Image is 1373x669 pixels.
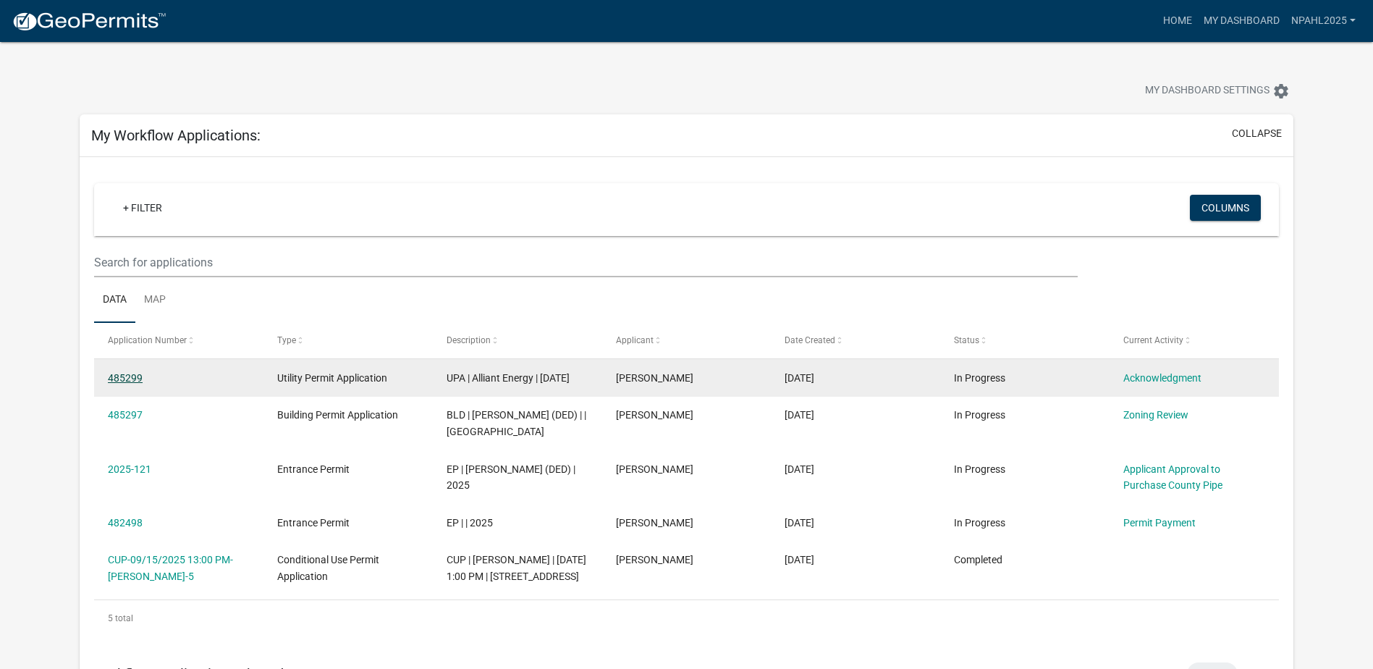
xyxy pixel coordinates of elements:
[277,463,350,475] span: Entrance Permit
[616,463,693,475] span: Nicole Pahl
[1123,335,1183,345] span: Current Activity
[108,463,151,475] a: 2025-121
[785,517,814,529] span: 09/23/2025
[785,554,814,565] span: 08/18/2025
[601,323,771,358] datatable-header-cell: Applicant
[433,323,602,358] datatable-header-cell: Description
[616,554,693,565] span: Nicole Pahl
[94,277,135,324] a: Data
[277,554,379,582] span: Conditional Use Permit Application
[263,323,433,358] datatable-header-cell: Type
[1285,7,1361,35] a: NPahl2025
[954,372,1005,384] span: In Progress
[785,409,814,421] span: 09/29/2025
[954,554,1002,565] span: Completed
[1110,323,1279,358] datatable-header-cell: Current Activity
[94,323,263,358] datatable-header-cell: Application Number
[277,409,398,421] span: Building Permit Application
[94,248,1078,277] input: Search for applications
[1232,126,1282,141] button: collapse
[111,195,174,221] a: + Filter
[447,463,575,492] span: EP | Showalter, Jean Marie (DED) | 2025
[771,323,940,358] datatable-header-cell: Date Created
[1133,77,1301,105] button: My Dashboard Settingssettings
[447,372,570,384] span: UPA | Alliant Energy | 10/08/2025
[785,463,814,475] span: 09/24/2025
[954,409,1005,421] span: In Progress
[94,600,1279,636] div: 5 total
[940,323,1110,358] datatable-header-cell: Status
[108,409,143,421] a: 485297
[1198,7,1285,35] a: My Dashboard
[616,517,693,529] span: Nicole Pahl
[108,372,143,384] a: 485299
[91,127,261,144] h5: My Workflow Applications:
[1272,83,1290,100] i: settings
[616,409,693,421] span: Nicole Pahl
[447,335,491,345] span: Description
[785,335,835,345] span: Date Created
[277,517,350,529] span: Entrance Permit
[1190,195,1261,221] button: Columns
[447,517,493,529] span: EP | | 2025
[108,335,187,345] span: Application Number
[80,157,1293,651] div: collapse
[616,335,654,345] span: Applicant
[954,517,1005,529] span: In Progress
[277,372,387,384] span: Utility Permit Application
[1123,372,1201,384] a: Acknowledgment
[954,463,1005,475] span: In Progress
[1145,83,1270,100] span: My Dashboard Settings
[616,372,693,384] span: Nicole Pahl
[1123,409,1188,421] a: Zoning Review
[785,372,814,384] span: 09/29/2025
[1123,517,1196,529] a: Permit Payment
[1157,7,1198,35] a: Home
[954,335,979,345] span: Status
[135,277,174,324] a: Map
[108,517,143,529] a: 482498
[108,554,233,582] a: CUP-09/15/2025 13:00 PM-[PERSON_NAME]-5
[447,409,586,437] span: BLD | Showalter, Jean Marie (DED) | | 170th St | Hampton, IA 50441
[277,335,296,345] span: Type
[447,554,586,582] span: CUP | Nicole Pahl | 09/15/2025 1:00 PM | 1601 Utica Avenue South | St. Louis Park, MN 55416
[1123,463,1222,492] a: Applicant Approval to Purchase County Pipe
